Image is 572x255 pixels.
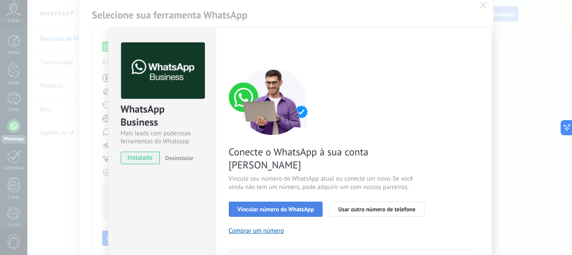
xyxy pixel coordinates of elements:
div: Mais leads com poderosas ferramentas do Whatsapp [121,129,204,145]
span: Vincule seu número de WhatsApp atual ou conecte um novo. Se você ainda não tem um número, pode ad... [229,175,429,192]
img: logo_main.png [121,42,205,99]
button: Vincular número do WhatsApp [229,202,323,217]
div: WhatsApp Business [121,103,204,129]
span: Vincular número do WhatsApp [238,206,314,212]
span: Desinstalar [165,154,193,162]
button: Comprar um número [229,227,284,235]
span: instalado [121,152,159,164]
button: Desinstalar [162,152,193,164]
button: Usar outro número de telefone [329,202,424,217]
span: Usar outro número de telefone [338,206,416,212]
span: Conecte o WhatsApp à sua conta [PERSON_NAME] [229,145,429,171]
img: connect number [229,68,317,135]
